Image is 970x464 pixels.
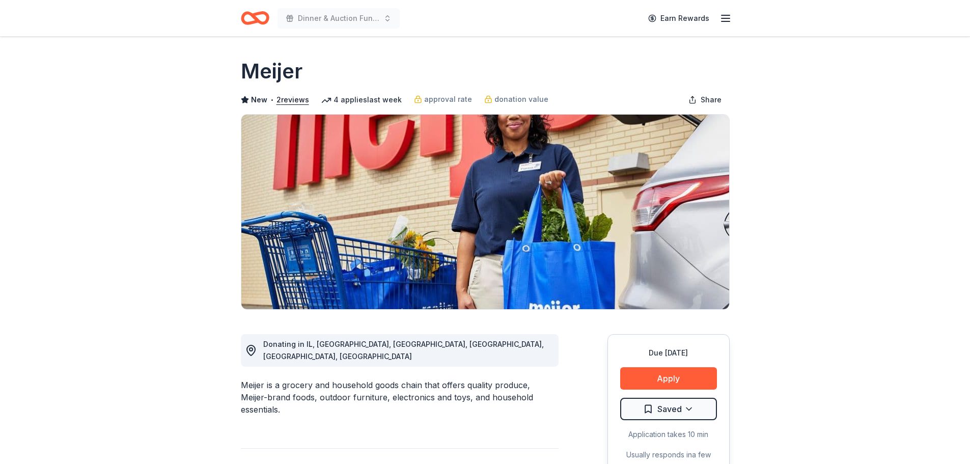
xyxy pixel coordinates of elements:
span: Saved [657,402,682,416]
span: Dinner & Auction Fundraiser [298,12,379,24]
span: New [251,94,267,106]
div: Meijer is a grocery and household goods chain that offers quality produce, Meijer-brand foods, ou... [241,379,559,416]
div: Due [DATE] [620,347,717,359]
a: approval rate [414,93,472,105]
span: • [270,96,273,104]
a: Earn Rewards [642,9,715,28]
span: donation value [494,93,548,105]
img: Image for Meijer [241,115,729,309]
span: Share [701,94,722,106]
button: 2reviews [276,94,309,106]
button: Apply [620,367,717,390]
h1: Meijer [241,57,302,86]
button: Dinner & Auction Fundraiser [278,8,400,29]
div: 4 applies last week [321,94,402,106]
button: Saved [620,398,717,420]
a: Home [241,6,269,30]
span: approval rate [424,93,472,105]
span: Donating in IL, [GEOGRAPHIC_DATA], [GEOGRAPHIC_DATA], [GEOGRAPHIC_DATA], [GEOGRAPHIC_DATA], [GEOG... [263,340,544,361]
button: Share [680,90,730,110]
a: donation value [484,93,548,105]
div: Application takes 10 min [620,428,717,441]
